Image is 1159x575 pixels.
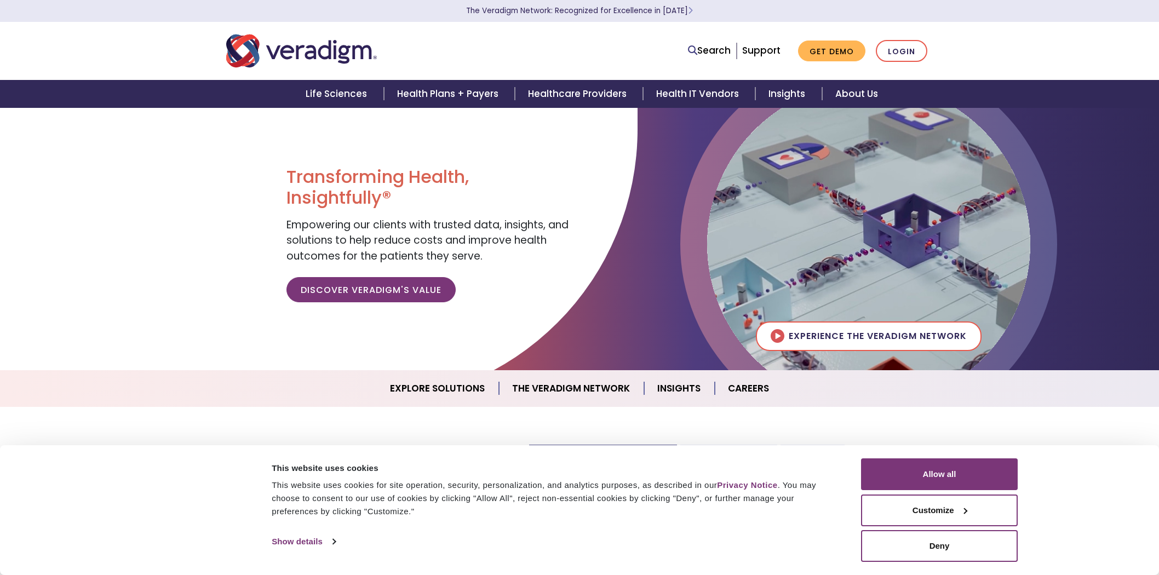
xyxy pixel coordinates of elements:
[384,80,515,108] a: Health Plans + Payers
[861,530,1018,562] button: Deny
[226,33,377,69] img: Veradigm logo
[861,458,1018,490] button: Allow all
[755,80,822,108] a: Insights
[377,375,499,403] a: Explore Solutions
[688,5,693,16] span: Learn More
[272,479,836,518] div: This website uses cookies for site operation, security, personalization, and analytics purposes, ...
[286,217,569,263] span: Empowering our clients with trusted data, insights, and solutions to help reduce costs and improv...
[286,166,571,209] h1: Transforming Health, Insightfully®
[742,44,781,57] a: Support
[292,80,383,108] a: Life Sciences
[272,533,335,550] a: Show details
[861,495,1018,526] button: Customize
[272,462,836,475] div: This website uses cookies
[688,43,731,58] a: Search
[798,41,865,62] a: Get Demo
[822,80,891,108] a: About Us
[499,375,644,403] a: The Veradigm Network
[286,277,456,302] a: Discover Veradigm's Value
[643,80,755,108] a: Health IT Vendors
[466,5,693,16] a: The Veradigm Network: Recognized for Excellence in [DATE]Learn More
[715,375,782,403] a: Careers
[717,480,777,490] a: Privacy Notice
[644,375,715,403] a: Insights
[876,40,927,62] a: Login
[515,80,643,108] a: Healthcare Providers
